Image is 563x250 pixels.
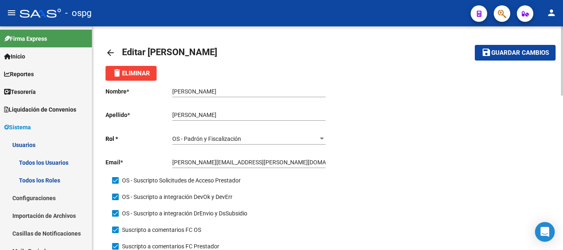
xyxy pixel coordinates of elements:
button: Eliminar [106,66,157,81]
p: Rol * [106,134,172,143]
span: OS - Padrón y Fiscalización [172,136,241,142]
span: Tesorería [4,87,36,96]
span: OS - Suscripto a integración DevOk y DevErr [122,192,232,202]
p: Nombre [106,87,172,96]
mat-icon: arrow_back [106,48,115,58]
span: Eliminar [112,70,150,77]
span: OS - Suscripto Solicitudes de Acceso Prestador [122,175,241,185]
mat-icon: delete [112,68,122,78]
mat-icon: menu [7,8,16,18]
span: Guardar cambios [491,49,549,57]
p: Apellido [106,110,172,119]
mat-icon: person [547,8,556,18]
p: Email [106,158,172,167]
span: Sistema [4,123,31,132]
span: Firma Express [4,34,47,43]
mat-icon: save [481,47,491,57]
div: Open Intercom Messenger [535,222,555,242]
span: Reportes [4,70,34,79]
span: Inicio [4,52,25,61]
span: - ospg [65,4,91,22]
span: Liquidación de Convenios [4,105,76,114]
span: Editar [PERSON_NAME] [122,47,217,57]
button: Guardar cambios [475,45,556,60]
span: OS - Suscripto a integración DrEnvio y DsSubsidio [122,208,247,218]
span: Suscripto a comentarios FC OS [122,225,201,235]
